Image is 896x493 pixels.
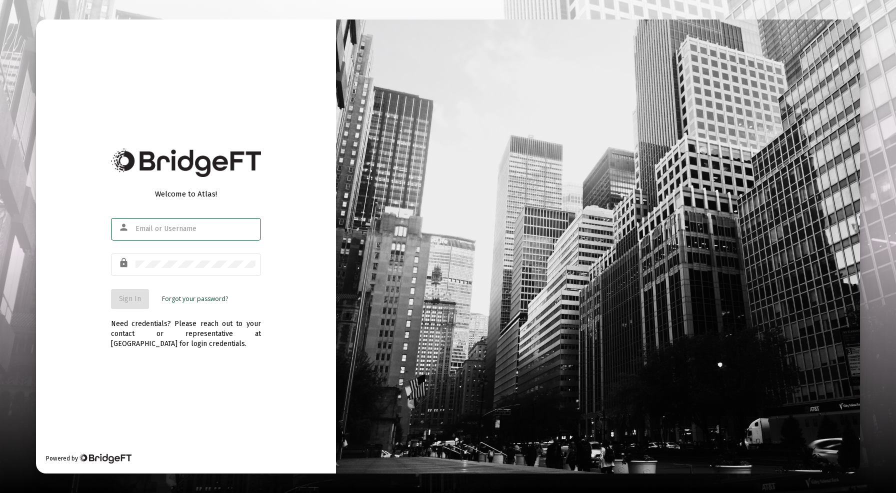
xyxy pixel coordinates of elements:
button: Sign In [111,289,149,309]
mat-icon: person [118,221,130,233]
div: Need credentials? Please reach out to your contact or representative at [GEOGRAPHIC_DATA] for log... [111,309,261,349]
img: Bridge Financial Technology Logo [111,148,261,177]
div: Powered by [46,453,131,463]
span: Sign In [119,294,141,303]
input: Email or Username [135,225,255,233]
img: Bridge Financial Technology Logo [79,453,131,463]
div: Welcome to Atlas! [111,189,261,199]
mat-icon: lock [118,257,130,269]
a: Forgot your password? [162,294,228,304]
